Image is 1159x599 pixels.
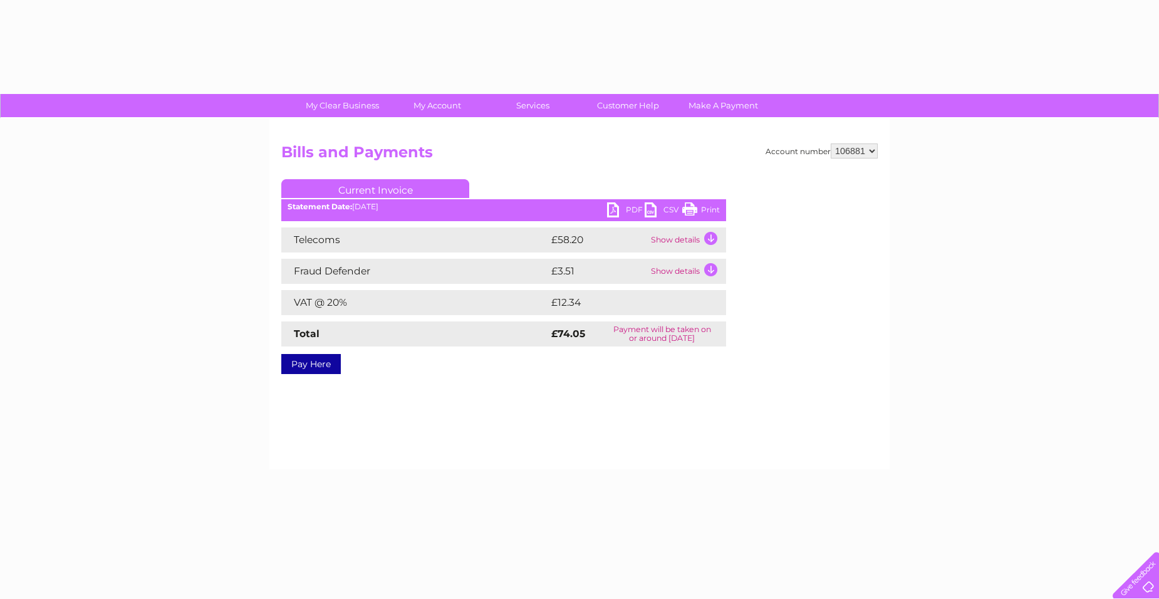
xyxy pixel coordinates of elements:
td: £3.51 [548,259,648,284]
td: Fraud Defender [281,259,548,284]
b: Statement Date: [288,202,352,211]
a: Services [481,94,585,117]
td: £12.34 [548,290,700,315]
div: [DATE] [281,202,726,211]
td: Show details [648,227,726,253]
td: Payment will be taken on or around [DATE] [598,321,726,346]
td: Show details [648,259,726,284]
td: VAT @ 20% [281,290,548,315]
a: Print [682,202,720,221]
a: Current Invoice [281,179,469,198]
a: My Clear Business [291,94,394,117]
a: Customer Help [576,94,680,117]
a: Make A Payment [672,94,775,117]
a: My Account [386,94,489,117]
a: CSV [645,202,682,221]
td: Telecoms [281,227,548,253]
h2: Bills and Payments [281,143,878,167]
a: Pay Here [281,354,341,374]
a: PDF [607,202,645,221]
div: Account number [766,143,878,159]
strong: £74.05 [551,328,585,340]
strong: Total [294,328,320,340]
td: £58.20 [548,227,648,253]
